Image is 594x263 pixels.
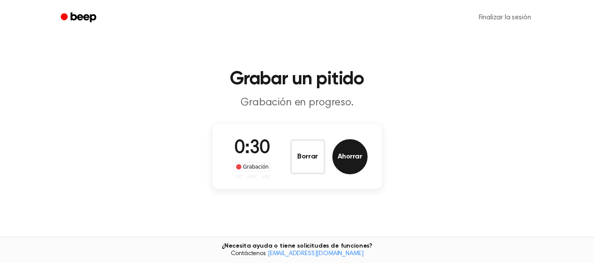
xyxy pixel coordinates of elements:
[290,139,325,174] button: Eliminar grabación de audio
[230,70,364,89] font: Grabar un pitido
[243,164,269,170] font: Grabación
[234,139,270,158] font: 0:30
[297,153,317,160] font: Borrar
[222,243,372,249] font: ¿Necesita ayuda o tiene solicitudes de funciones?
[268,251,364,257] a: [EMAIL_ADDRESS][DOMAIN_NAME]
[332,139,368,174] button: Guardar grabación de audio
[470,7,540,28] a: Finalizar la sesión
[231,251,266,257] font: Contáctenos
[479,14,531,21] font: Finalizar la sesión
[55,9,104,26] a: Bip
[241,97,353,108] font: Grabación en progreso.
[338,153,362,160] font: Ahorrar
